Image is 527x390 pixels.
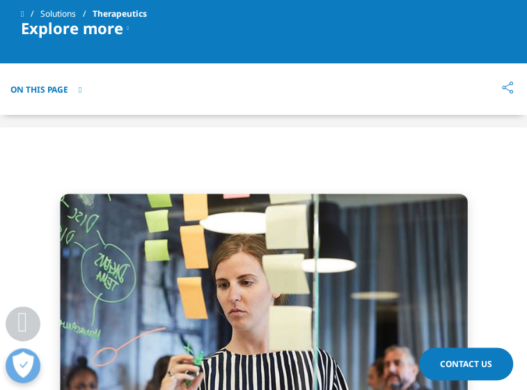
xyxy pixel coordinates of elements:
[10,84,81,95] button: On This Page
[6,348,40,383] button: Open Preferences
[93,7,147,21] span: Therapeutics
[440,358,492,370] span: Contact Us
[21,21,123,35] span: Explore more
[419,348,513,380] a: Contact Us
[40,7,93,21] a: Solutions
